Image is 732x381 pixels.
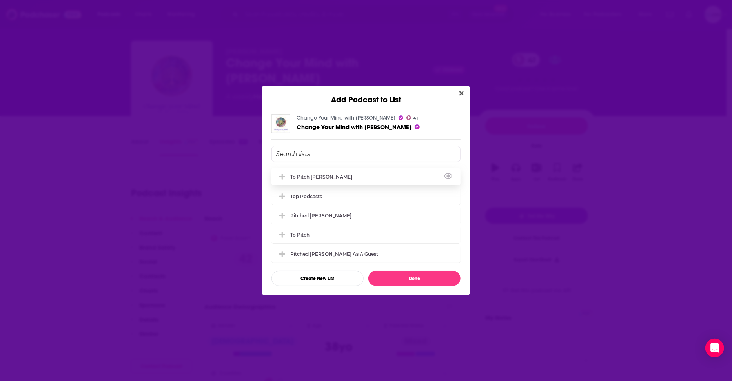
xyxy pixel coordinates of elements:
[290,213,351,219] div: Pitched [PERSON_NAME]
[271,114,290,133] img: Change Your Mind with Kris Ashley
[413,117,418,120] span: 41
[290,251,378,257] div: Pitched [PERSON_NAME] as a Guest
[297,123,412,131] span: Change Your Mind with [PERSON_NAME]
[290,232,310,238] div: to pitch
[271,146,461,286] div: Add Podcast To List
[271,188,461,205] div: top podcasts
[705,339,724,357] div: Open Intercom Messenger
[290,193,322,199] div: top podcasts
[271,245,461,263] div: Pitched Cynthia as a Guest
[368,271,461,286] button: Done
[297,115,395,121] a: Change Your Mind with Kris Ashley
[406,115,418,120] a: 41
[352,178,357,179] button: View Link
[271,146,461,162] input: Search lists
[297,123,412,131] a: Change Your Mind with Kris Ashley
[271,207,461,224] div: Pitched Loren
[456,89,467,98] button: Close
[290,174,357,180] div: To pitch [PERSON_NAME]
[271,226,461,243] div: to pitch
[262,86,470,105] div: Add Podcast to List
[271,168,461,185] div: To pitch Loren
[271,271,364,286] button: Create New List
